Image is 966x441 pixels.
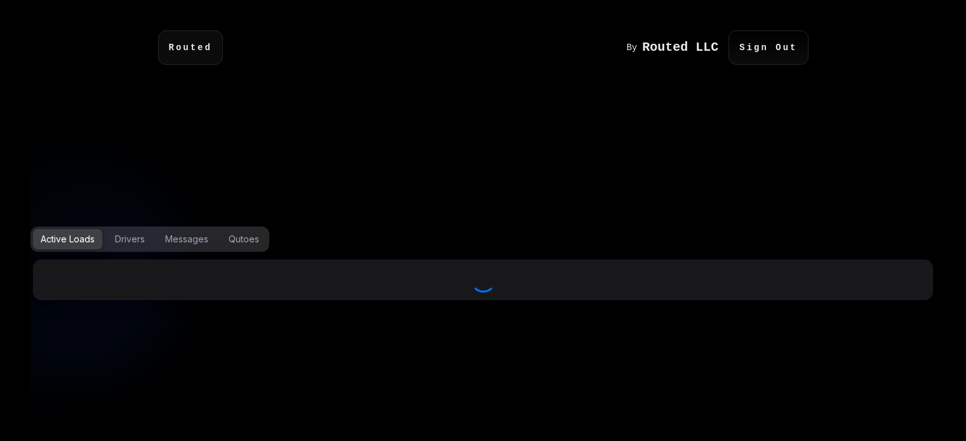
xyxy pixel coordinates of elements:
div: Options [30,227,269,252]
div: Active Loads [41,233,95,246]
div: Loading [41,267,925,293]
div: Options [30,227,936,252]
div: Messages [165,233,208,246]
h1: Routed LLC [642,41,718,54]
div: Drivers [115,233,145,246]
code: Routed [169,41,212,54]
div: Qutoes [229,233,259,246]
a: By Routed LLC [626,41,728,54]
code: Sign Out [739,41,797,54]
p: Sign Out [728,30,808,65]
